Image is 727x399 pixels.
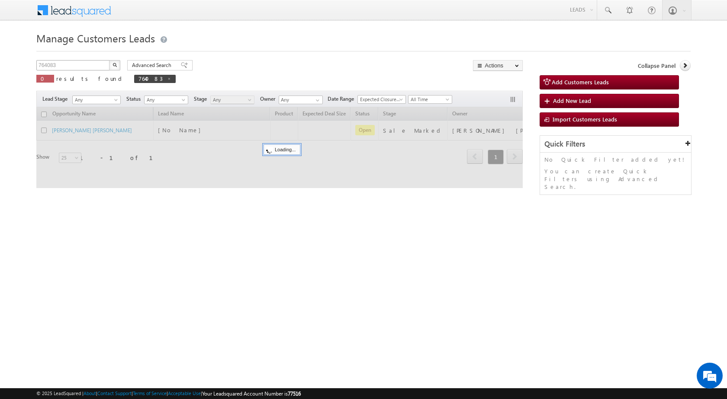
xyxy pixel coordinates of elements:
[36,31,155,45] span: Manage Customers Leads
[45,45,145,57] div: Chat with us now
[132,61,174,69] span: Advanced Search
[168,390,201,396] a: Acceptable Use
[73,96,118,104] span: Any
[328,95,357,103] span: Date Range
[408,95,452,104] a: All Time
[72,96,121,104] a: Any
[540,136,691,153] div: Quick Filters
[133,390,167,396] a: Terms of Service
[357,95,406,104] a: Expected Closure Date
[36,389,301,398] span: © 2025 LeadSquared | | | | |
[544,156,687,163] p: No Quick Filter added yet!
[638,62,676,70] span: Collapse Panel
[553,97,591,104] span: Add New Lead
[113,63,117,67] img: Search
[311,96,322,105] a: Show All Items
[142,4,163,25] div: Minimize live chat window
[145,96,186,104] span: Any
[358,96,403,103] span: Expected Closure Date
[553,115,617,123] span: Import Customers Leads
[260,95,279,103] span: Owner
[194,95,210,103] span: Stage
[15,45,36,57] img: d_60004797649_company_0_60004797649
[144,96,188,104] a: Any
[279,96,323,104] input: Type to Search
[41,75,50,82] span: 0
[42,95,71,103] span: Lead Stage
[118,266,157,278] em: Start Chat
[126,95,144,103] span: Status
[84,390,96,396] a: About
[211,96,252,104] span: Any
[409,96,450,103] span: All Time
[56,75,125,82] span: results found
[288,390,301,397] span: 77516
[97,390,132,396] a: Contact Support
[202,390,301,397] span: Your Leadsquared Account Number is
[473,60,523,71] button: Actions
[210,96,254,104] a: Any
[544,167,687,191] p: You can create Quick Filters using Advanced Search.
[11,80,158,259] textarea: Type your message and hit 'Enter'
[264,144,300,155] div: Loading...
[138,75,163,82] span: 764083
[552,78,609,86] span: Add Customers Leads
